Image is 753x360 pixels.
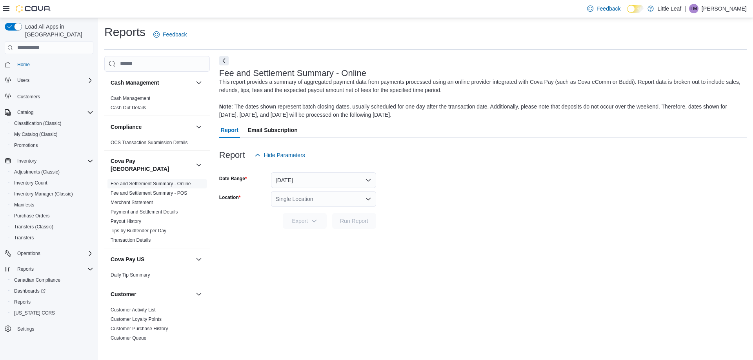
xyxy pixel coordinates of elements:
[264,151,305,159] span: Hide Parameters
[14,131,58,137] span: My Catalog (Classic)
[111,335,146,341] a: Customer Queue
[14,91,93,101] span: Customers
[111,123,142,131] h3: Compliance
[11,141,41,150] a: Promotions
[14,76,93,85] span: Users
[11,141,93,150] span: Promotions
[111,237,151,243] a: Transaction Details
[11,167,63,177] a: Adjustments (Classic)
[111,335,146,341] span: Customer Queue
[194,255,204,264] button: Cova Pay US
[271,172,376,188] button: [DATE]
[111,209,178,215] span: Payment and Settlement Details
[219,78,743,119] div: This report provides a summary of aggregated payment data from payments processed using an online...
[14,224,53,230] span: Transfers (Classic)
[11,308,58,318] a: [US_STATE] CCRS
[14,60,33,69] a: Home
[111,157,193,173] button: Cova Pay [GEOGRAPHIC_DATA]
[14,310,55,316] span: [US_STATE] CCRS
[11,297,34,307] a: Reports
[16,5,51,13] img: Cova
[11,200,93,210] span: Manifests
[287,213,322,229] span: Export
[8,118,96,129] button: Classification (Classic)
[2,248,96,259] button: Operations
[11,211,93,221] span: Purchase Orders
[22,23,93,38] span: Load All Apps in [GEOGRAPHIC_DATA]
[8,199,96,210] button: Manifests
[111,219,141,224] a: Payout History
[8,177,96,188] button: Inventory Count
[8,275,96,286] button: Canadian Compliance
[111,255,193,263] button: Cova Pay US
[14,60,93,69] span: Home
[17,158,36,164] span: Inventory
[14,92,43,101] a: Customers
[104,305,210,355] div: Customer
[11,222,56,232] a: Transfers (Classic)
[111,326,168,332] span: Customer Purchase History
[194,78,204,87] button: Cash Management
[14,108,36,117] button: Catalog
[8,129,96,140] button: My Catalog (Classic)
[283,213,327,229] button: Export
[8,188,96,199] button: Inventory Manager (Classic)
[14,299,31,305] span: Reports
[11,222,93,232] span: Transfers (Classic)
[17,266,34,272] span: Reports
[14,120,62,127] span: Classification (Classic)
[8,140,96,151] button: Promotions
[11,275,64,285] a: Canadian Compliance
[14,180,47,186] span: Inventory Count
[2,323,96,335] button: Settings
[702,4,747,13] p: [PERSON_NAME]
[14,156,93,166] span: Inventory
[219,103,231,110] b: Note
[14,142,38,148] span: Promotions
[111,190,187,196] a: Fee and Settlement Summary - POS
[597,5,620,13] span: Feedback
[111,79,193,87] button: Cash Management
[8,308,96,318] button: [US_STATE] CCRS
[194,122,204,132] button: Compliance
[111,200,153,205] a: Merchant Statement
[111,96,150,101] a: Cash Management
[11,119,65,128] a: Classification (Classic)
[111,317,162,322] a: Customer Loyalty Points
[17,77,29,83] span: Users
[111,228,166,233] a: Tips by Budtender per Day
[194,160,204,170] button: Cova Pay [GEOGRAPHIC_DATA]
[248,122,298,138] span: Email Subscription
[11,308,93,318] span: Washington CCRS
[111,105,146,110] a: Cash Out Details
[332,213,376,229] button: Run Report
[14,324,37,334] a: Settings
[11,233,37,242] a: Transfers
[14,249,44,258] button: Operations
[111,139,188,146] span: OCS Transaction Submission Details
[11,286,49,296] a: Dashboards
[111,190,187,196] span: Fee and Settlement Summary - POS
[14,277,60,283] span: Canadian Compliance
[691,4,697,13] span: LM
[111,218,141,224] span: Payout History
[2,107,96,118] button: Catalog
[5,56,93,355] nav: Complex example
[17,326,34,332] span: Settings
[111,307,156,313] a: Customer Activity List
[14,324,93,334] span: Settings
[104,179,210,248] div: Cova Pay [GEOGRAPHIC_DATA]
[111,272,150,278] span: Daily Tip Summary
[11,130,61,139] a: My Catalog (Classic)
[111,307,156,313] span: Customer Activity List
[689,4,698,13] div: Leanne McPhie
[219,175,247,182] label: Date Range
[14,169,60,175] span: Adjustments (Classic)
[111,123,193,131] button: Compliance
[11,286,93,296] span: Dashboards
